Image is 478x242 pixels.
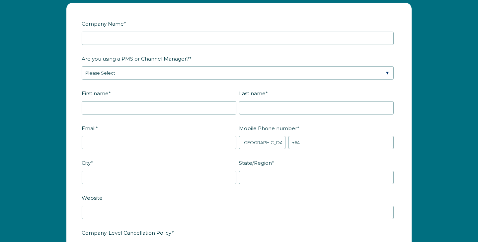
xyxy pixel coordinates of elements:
[82,228,172,238] span: Company-Level Cancellation Policy
[239,88,266,99] span: Last name
[82,19,124,29] span: Company Name
[82,123,96,133] span: Email
[82,54,189,64] span: Are you using a PMS or Channel Manager?
[239,123,297,133] span: Mobile Phone number
[82,193,103,203] span: Website
[239,158,272,168] span: State/Region
[82,88,109,99] span: First name
[82,158,91,168] span: City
